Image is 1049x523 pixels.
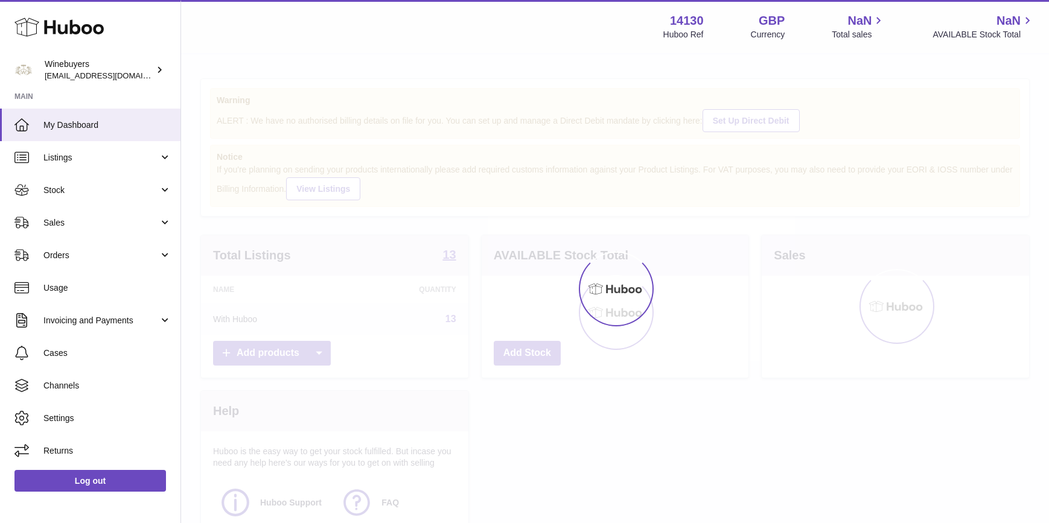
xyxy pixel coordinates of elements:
[933,29,1035,40] span: AVAILABLE Stock Total
[847,13,872,29] span: NaN
[43,119,171,131] span: My Dashboard
[45,59,153,81] div: Winebuyers
[43,347,171,359] span: Cases
[43,152,159,163] span: Listings
[43,315,159,326] span: Invoicing and Payments
[43,413,171,424] span: Settings
[832,29,885,40] span: Total sales
[43,445,171,457] span: Returns
[43,380,171,391] span: Channels
[43,282,171,294] span: Usage
[751,29,785,40] div: Currency
[43,185,159,196] span: Stock
[663,29,704,40] div: Huboo Ref
[933,13,1035,40] a: NaN AVAILABLE Stock Total
[14,61,33,79] img: internalAdmin-14130@internal.huboo.com
[45,71,177,80] span: [EMAIL_ADDRESS][DOMAIN_NAME]
[832,13,885,40] a: NaN Total sales
[759,13,785,29] strong: GBP
[996,13,1021,29] span: NaN
[14,470,166,492] a: Log out
[43,250,159,261] span: Orders
[670,13,704,29] strong: 14130
[43,217,159,229] span: Sales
